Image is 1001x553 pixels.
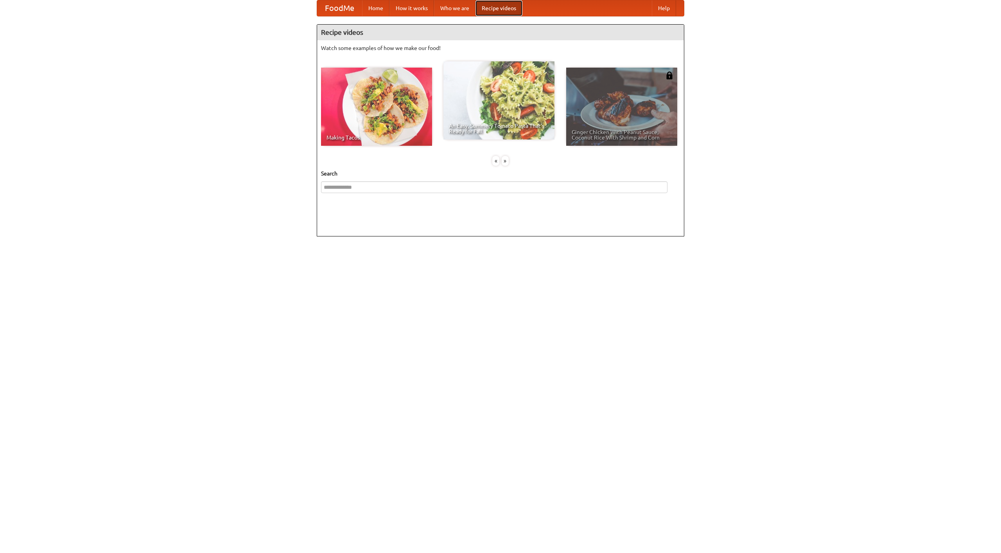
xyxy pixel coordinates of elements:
a: How it works [389,0,434,16]
h4: Recipe videos [317,25,684,40]
div: « [492,156,499,166]
span: Making Tacos [326,135,427,140]
div: » [502,156,509,166]
span: An Easy, Summery Tomato Pasta That's Ready for Fall [449,123,549,134]
a: Home [362,0,389,16]
a: Making Tacos [321,68,432,146]
a: An Easy, Summery Tomato Pasta That's Ready for Fall [443,61,554,140]
a: FoodMe [317,0,362,16]
p: Watch some examples of how we make our food! [321,44,680,52]
img: 483408.png [666,72,673,79]
a: Recipe videos [475,0,522,16]
a: Who we are [434,0,475,16]
a: Help [652,0,676,16]
h5: Search [321,170,680,177]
